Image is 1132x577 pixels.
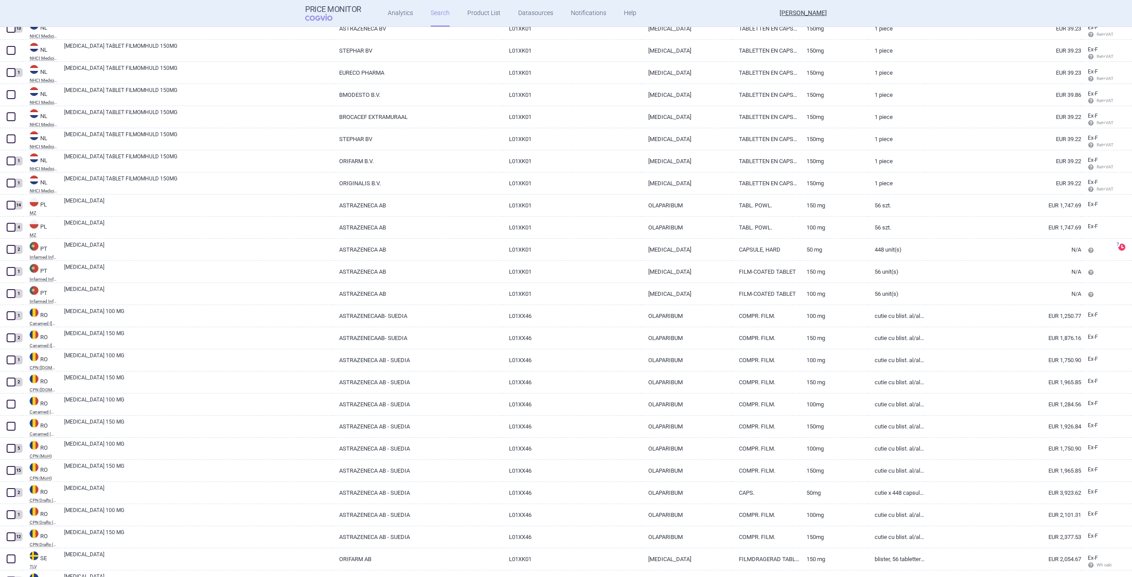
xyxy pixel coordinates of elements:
abbr: NHCI Medicijnkosten — Online database of drug prices developed by the National Health Care Instit... [30,167,57,171]
a: OLAPARIBUM [642,438,732,459]
a: [MEDICAL_DATA] [64,263,333,279]
a: TABLETTEN EN CAPSULES [732,172,800,194]
a: L01XK01 [502,84,642,106]
a: ASTRAZENECA AB [333,195,502,216]
a: OLAPARIBUM [642,460,732,481]
a: [MEDICAL_DATA] [64,285,333,301]
a: 448 unit(s) [868,239,925,260]
a: [MEDICAL_DATA] [642,172,732,194]
a: L01XK01 [502,217,642,238]
a: Cutie cu blist. Al/Al x 56 compr. film. (3 ani) [868,327,925,349]
a: L01XX46 [502,438,642,459]
span: Ret+VAT calc [1088,120,1122,125]
a: STEPHAR BV [333,40,502,61]
a: 150 mg [800,195,868,216]
a: ASTRAZENECA AB [333,217,502,238]
a: L01XK01 [502,283,642,305]
abbr: CPN (Legislatie.just.ro) — Public Catalog - List of maximum prices for international purposes. Un... [30,388,57,392]
a: [MEDICAL_DATA] [642,84,732,106]
img: Romania [30,374,38,383]
a: L01XK01 [502,150,642,172]
img: Romania [30,308,38,317]
a: ASTRAZENECA AB - SUEDIA [333,460,502,481]
a: L01XX46 [502,305,642,327]
a: Cutie cu blist. Al/Al x 56 compr. film. (3 ani) [868,416,925,437]
a: [MEDICAL_DATA] [642,150,732,172]
img: Romania [30,330,38,339]
a: ASTRAZENECA AB [333,261,502,283]
a: NLNLNHCI Medicijnkosten [23,86,57,105]
span: Ex-factory price [1088,69,1098,75]
a: TABL. POWL. [732,195,800,216]
a: OLAPARIBUM [642,327,732,349]
a: TABL. POWL. [732,217,800,238]
a: [MEDICAL_DATA] [64,241,333,257]
abbr: Canamed (Legislatie.just.ro - Canamed Annex 1) — List of maximum prices for domestic purposes. Un... [30,344,57,348]
a: [MEDICAL_DATA] TABLET FILMOMHULD 150MG [64,64,333,80]
span: ? [1115,242,1120,247]
a: Ex-F Ret+VAT calc [1081,88,1114,108]
a: N/A [925,283,1081,305]
a: CAPSULE, HARD [732,239,800,260]
a: Ex-F Ret+VAT calc [1081,176,1114,196]
a: [MEDICAL_DATA] TABLET FILMOMHULD 150MG [64,153,333,168]
a: COMPR. FILM. [732,416,800,437]
a: 1 piece [868,172,925,194]
a: 100 mg [800,283,868,305]
a: COMPR. FILM. [732,349,800,371]
abbr: CPN (Legislatie.just.ro) — Public Catalog - List of maximum prices for international purposes. Un... [30,366,57,370]
a: STEPHAR BV [333,128,502,150]
a: TABLETTEN EN CAPSULES [732,106,800,128]
span: Ret+VAT calc [1088,76,1122,81]
a: 1 piece [868,84,925,106]
a: 150 mg [800,261,868,283]
a: 56 unit(s) [868,261,925,283]
a: [MEDICAL_DATA] 100 MG [64,307,333,323]
abbr: NHCI Medicijnkosten — Online database of drug prices developed by the National Health Care Instit... [30,189,57,193]
a: L01XK01 [502,261,642,283]
a: Ex-F [1081,331,1114,344]
abbr: CPN (MoH) — Public Catalog - List of maximum prices for international purposes. Official versions... [30,454,57,459]
a: [MEDICAL_DATA] TABLET FILMOMHULD 150MG [64,130,333,146]
a: ASTRAZENECA BV [333,18,502,39]
a: ROROCanamed ([DOMAIN_NAME] - Canamed Annex 1) [23,307,57,326]
abbr: Canamed (MoH - Canamed Annex 1) — List of maximum prices for domestic purposes, published by the ... [30,410,57,414]
a: Ex-F [1081,353,1114,366]
a: Ex-F [1081,397,1114,410]
a: [MEDICAL_DATA] [642,40,732,61]
a: ROROCanamed ([DOMAIN_NAME] - Canamed Annex 1) [23,329,57,348]
a: 56 szt. [868,195,925,216]
a: Cutie cu blist. Al/Al x 56 compr. film. (3 ani) [868,305,925,327]
a: [MEDICAL_DATA] [642,261,732,283]
a: [MEDICAL_DATA] [64,197,333,213]
span: Ret+VAT calc [1088,32,1122,37]
span: Ex-factory price [1088,24,1098,31]
a: Ex-F [1081,463,1114,477]
a: L01XK01 [502,172,642,194]
a: L01XX46 [502,460,642,481]
a: ASTRAZENECA AB - SUEDIA [333,416,502,437]
a: [MEDICAL_DATA] [642,106,732,128]
a: L01XK01 [502,62,642,84]
a: Ex-F [1081,220,1114,233]
a: ASTRAZENECAAB- SUEDIA [333,305,502,327]
a: PTPTInfarmed Infomed [23,285,57,304]
span: Ex-factory price [1088,400,1098,406]
span: Ex-factory price [1088,135,1098,141]
img: Romania [30,397,38,405]
a: FILM-COATED TABLET [732,261,800,283]
a: COMPR. FILM. [732,305,800,327]
a: ? [1118,244,1129,251]
a: [MEDICAL_DATA] [642,128,732,150]
abbr: MZ — List of reimbursed medicinal products published by the Ministry of Health, Poland. [30,233,57,237]
a: ASTRAZENECA AB - SUEDIA [333,438,502,459]
a: Ex-F Ret+VAT calc [1081,132,1114,152]
a: 150 mg [800,327,868,349]
a: 1 piece [868,40,925,61]
strong: Price Monitor [305,5,361,14]
a: [MEDICAL_DATA] 100 MG [64,352,333,367]
a: 1 piece [868,62,925,84]
a: L01XX46 [502,394,642,415]
a: PLPLMZ [23,219,57,237]
a: Ex-F Ret+VAT calc [1081,154,1114,174]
